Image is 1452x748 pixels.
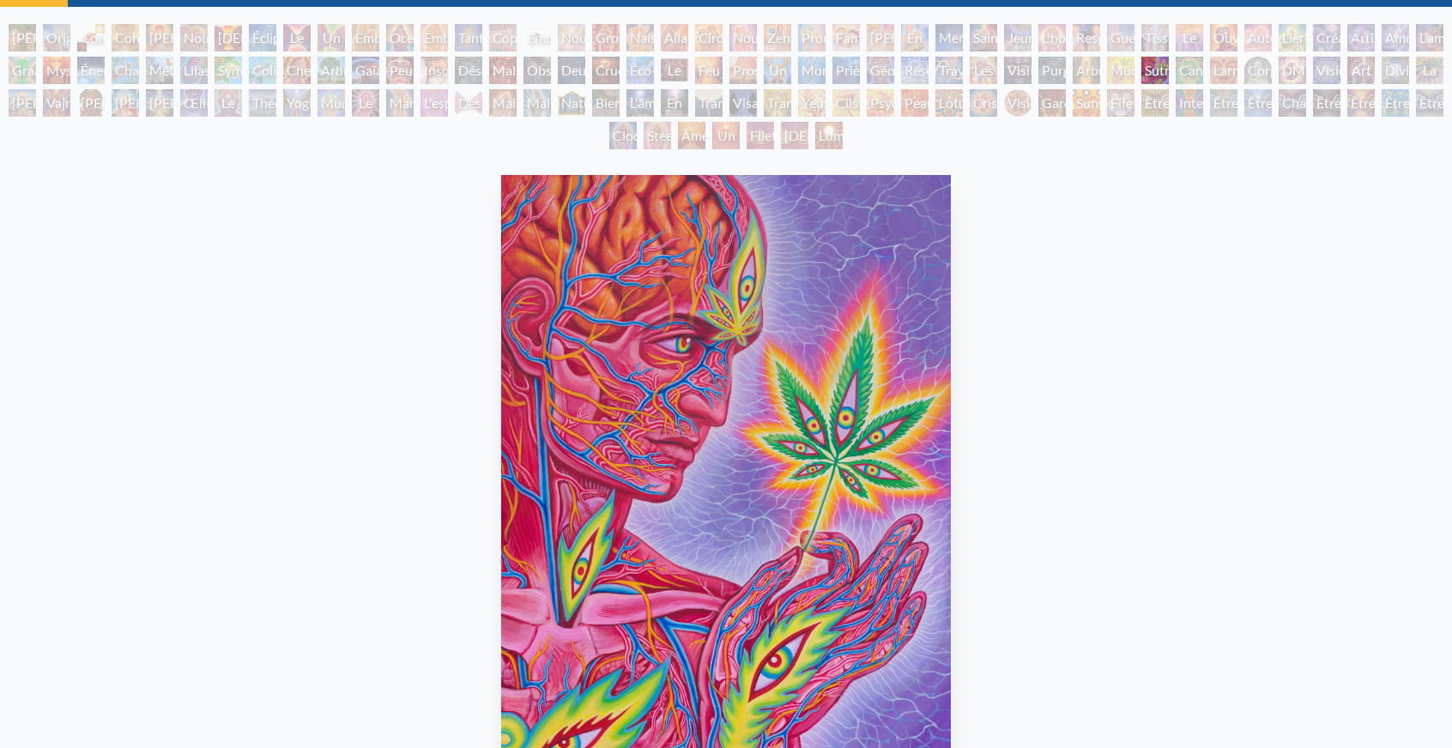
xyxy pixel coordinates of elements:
[1385,29,1448,66] font: Amoureux cosmiques
[630,94,673,172] font: L'âme trouve son chemin
[81,29,119,87] font: Corps, esprit, âme
[218,29,370,45] font: [DEMOGRAPHIC_DATA]
[1145,94,1181,152] font: Être du Bardo
[699,29,743,87] font: Circuit de l'amour
[252,94,315,111] font: Théologue
[1248,62,1324,160] font: Corps/Esprit comme champ vibratoire d'énergie
[939,94,986,131] font: Lotus spectral
[1282,94,1319,172] font: Chant de l'Être Vajra
[81,62,131,140] font: Énergies de la Terre
[527,94,591,131] font: Main bénissante
[12,94,119,111] font: [PERSON_NAME]
[904,62,954,78] font: Réseaux
[1351,94,1407,152] font: Être d'écriture secrète
[939,62,1001,119] font: Travailleur de lumière
[561,29,620,66] font: Nouveau-né
[664,29,734,45] font: Allaitement
[1385,94,1417,131] font: Être maya
[1282,29,1304,45] font: Lier
[904,94,943,131] font: Peau d'ange
[252,62,293,78] font: Colibri
[973,29,1016,66] font: Sainte Famille
[1248,29,1345,45] font: Autonomisation
[287,62,328,99] font: Cheval Vajra
[767,94,833,214] font: Transport séraphique amarré au Troisième Œil
[699,94,790,111] font: Transfiguration
[973,62,1044,181] font: Les Shulgins et leurs anges alchimiques
[1042,62,1077,78] font: Purge
[493,29,541,45] font: Copuler
[424,94,466,172] font: L'esprit anime la chair
[870,29,977,45] font: [PERSON_NAME]
[561,62,593,78] font: Deuil
[870,94,991,255] font: Psychomicrographie d'une pointe de plume de [PERSON_NAME] fractale
[149,62,241,78] font: Métamorphose
[1316,62,1372,99] font: Vision collective
[681,127,733,164] font: Âme suprême
[1213,62,1269,181] font: Larmes de joie du troisième œil
[458,62,518,78] font: Désespoir
[1145,29,1189,87] font: Tisseur de lumière
[12,29,119,87] font: [PERSON_NAME] et Ève
[1213,94,1246,131] font: Être joyau
[630,62,661,99] font: Éco-Atlas
[115,62,191,119] font: Chanson de l'[US_STATE]
[1076,94,1124,111] font: Sunyata
[596,94,674,111] font: Bienveillance
[767,29,801,66] font: Zena Lotus
[1110,94,1167,131] font: Elfe cosmique
[904,29,937,66] font: En lisant
[321,94,361,111] font: Mudra
[836,94,886,131] font: Cils Ophanic
[870,62,934,99] font: Géométrie humaine
[613,127,659,164] font: Clocher 1
[1351,62,1429,222] font: Art dissectionnel pour le CD Lateralus de Tool
[973,94,1013,152] font: Cristal de vision
[1042,29,1095,87] font: L'homme qui rit
[390,29,440,128] font: Océan d'amour et de bonheur
[1385,62,1438,202] font: Divinités et démons buvant à la piscine lactée
[390,62,418,78] font: Peur
[630,29,690,45] font: Naissance
[218,62,275,160] font: Symbiose : Cynips et chêne
[149,29,257,45] font: [PERSON_NAME]
[1282,62,1341,160] font: DMT - La molécule spirituelle
[596,62,661,99] font: Crucifixion nucléaire
[493,62,517,119] font: Mal de tête
[424,62,479,78] font: Insomnie
[647,127,720,164] font: Steeplehead 2
[12,62,82,99] font: Graal d'émeraude
[527,29,679,87] font: Embryon de [DEMOGRAPHIC_DATA]
[939,29,995,45] font: Merveille
[784,127,936,184] font: [DEMOGRAPHIC_DATA][PERSON_NAME]-même
[115,29,205,45] font: Contemplation
[1179,62,1266,78] font: Cannabacchus
[717,127,735,143] font: Un
[561,94,603,152] font: Nature de l'esprit
[733,62,802,78] font: Prostration
[1351,29,1407,66] font: Artiste cosmique
[836,29,879,45] font: Famille
[1145,62,1197,119] font: Sutra du cannabis
[184,29,234,107] font: Nouvel homme, nouvelle femme
[1007,29,1049,87] font: Jeunes et vieux
[1316,94,1347,131] font: Être Vajra
[596,29,656,45] font: Grossesse
[1042,94,1090,193] font: Gardien de la vision infinie
[802,29,860,45] font: Promesse
[321,62,377,119] font: Arbre et personne
[287,94,332,214] font: Yogi et la sphère de Möbius
[46,29,112,107] font: Origine visionnaire du langage
[527,62,630,78] font: Obscurcissement
[1316,29,1376,66] font: Créativité cosmique
[802,62,871,78] font: Monocorde
[836,62,902,99] font: Prières planétaires
[1179,94,1232,111] font: Interêtre
[1007,94,1115,131] font: Vision [PERSON_NAME]
[1110,29,1165,45] font: Guérison
[81,94,188,131] font: [PERSON_NAME] cosmique
[819,127,926,164] font: Lumière [PERSON_NAME]
[355,62,383,78] font: Gaïa
[184,94,239,131] font: Œil mystique
[458,29,496,45] font: Tantra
